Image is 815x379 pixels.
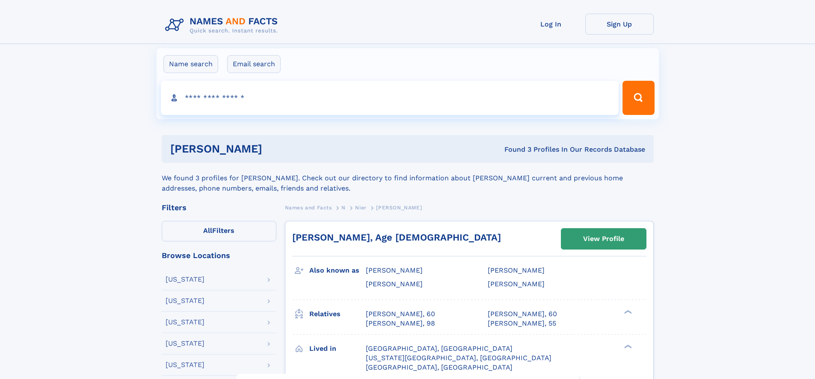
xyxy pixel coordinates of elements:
[488,319,556,328] a: [PERSON_NAME], 55
[622,309,632,314] div: ❯
[561,229,646,249] a: View Profile
[292,232,501,243] a: [PERSON_NAME], Age [DEMOGRAPHIC_DATA]
[366,363,513,371] span: [GEOGRAPHIC_DATA], [GEOGRAPHIC_DATA]
[162,252,276,259] div: Browse Locations
[163,55,218,73] label: Name search
[341,205,346,211] span: N
[170,144,383,154] h1: [PERSON_NAME]
[341,202,346,213] a: N
[203,226,212,235] span: All
[488,266,545,274] span: [PERSON_NAME]
[366,266,423,274] span: [PERSON_NAME]
[366,344,513,353] span: [GEOGRAPHIC_DATA], [GEOGRAPHIC_DATA]
[166,276,204,283] div: [US_STATE]
[517,14,585,35] a: Log In
[366,280,423,288] span: [PERSON_NAME]
[166,361,204,368] div: [US_STATE]
[383,145,645,154] div: Found 3 Profiles In Our Records Database
[166,340,204,347] div: [US_STATE]
[366,354,551,362] span: [US_STATE][GEOGRAPHIC_DATA], [GEOGRAPHIC_DATA]
[366,319,435,328] a: [PERSON_NAME], 98
[161,81,619,115] input: search input
[309,341,366,356] h3: Lived in
[309,263,366,278] h3: Also known as
[285,202,332,213] a: Names and Facts
[162,163,654,194] div: We found 3 profiles for [PERSON_NAME]. Check out our directory to find information about [PERSON_...
[366,309,435,319] a: [PERSON_NAME], 60
[585,14,654,35] a: Sign Up
[166,297,204,304] div: [US_STATE]
[227,55,281,73] label: Email search
[162,14,285,37] img: Logo Names and Facts
[622,344,632,349] div: ❯
[488,280,545,288] span: [PERSON_NAME]
[162,221,276,241] label: Filters
[488,309,557,319] a: [PERSON_NAME], 60
[376,205,422,211] span: [PERSON_NAME]
[309,307,366,321] h3: Relatives
[162,204,276,212] div: Filters
[355,205,366,211] span: Nier
[166,319,204,326] div: [US_STATE]
[355,202,366,213] a: Nier
[622,81,654,115] button: Search Button
[583,229,624,249] div: View Profile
